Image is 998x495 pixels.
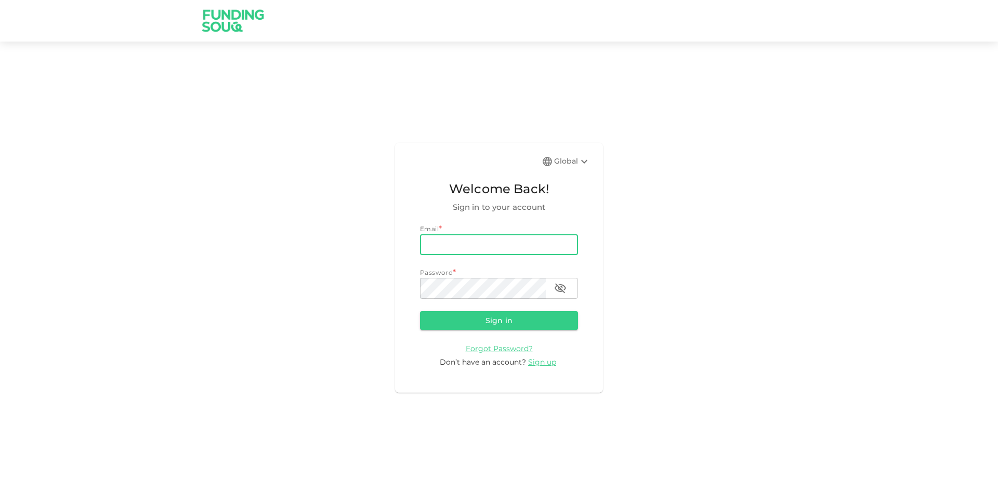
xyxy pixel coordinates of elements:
[466,343,533,353] a: Forgot Password?
[554,155,590,168] div: Global
[528,357,556,367] span: Sign up
[420,269,453,276] span: Password
[420,234,578,255] input: email
[420,201,578,213] span: Sign in to your account
[420,225,439,233] span: Email
[420,278,546,299] input: password
[420,179,578,199] span: Welcome Back!
[440,357,526,367] span: Don’t have an account?
[466,344,533,353] span: Forgot Password?
[420,311,578,330] button: Sign in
